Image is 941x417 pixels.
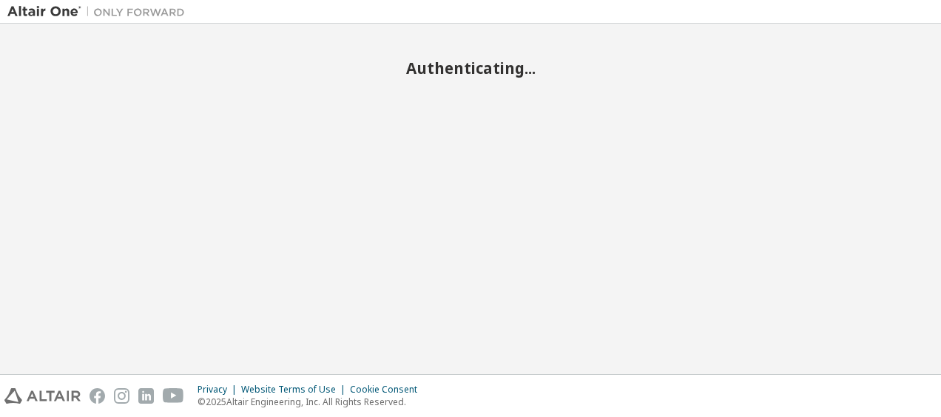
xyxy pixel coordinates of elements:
[138,388,154,404] img: linkedin.svg
[7,4,192,19] img: Altair One
[198,384,241,396] div: Privacy
[241,384,350,396] div: Website Terms of Use
[163,388,184,404] img: youtube.svg
[4,388,81,404] img: altair_logo.svg
[7,58,934,78] h2: Authenticating...
[90,388,105,404] img: facebook.svg
[350,384,426,396] div: Cookie Consent
[114,388,129,404] img: instagram.svg
[198,396,426,408] p: © 2025 Altair Engineering, Inc. All Rights Reserved.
